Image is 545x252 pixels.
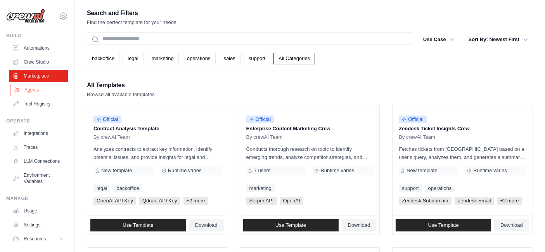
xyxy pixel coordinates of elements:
[87,53,119,64] a: backoffice
[399,116,427,123] span: Official
[396,219,491,231] a: Use Template
[273,53,315,64] a: All Categories
[246,197,277,205] span: Serper API
[399,197,451,205] span: Zendesk Subdomain
[10,84,69,96] a: Agents
[246,185,275,192] a: marketing
[494,219,529,231] a: Download
[280,197,303,205] span: OpenAI
[244,53,270,64] a: support
[399,134,435,140] span: By crewAI Team
[9,141,68,154] a: Traces
[9,98,68,110] a: Tool Registry
[407,167,437,174] span: New template
[428,222,459,228] span: Use Template
[9,42,68,54] a: Automations
[9,233,68,245] button: Resources
[9,155,68,167] a: LLM Connections
[93,125,221,133] p: Contract Analysis Template
[246,116,274,123] span: Official
[425,185,455,192] a: operations
[93,116,121,123] span: Official
[9,205,68,217] a: Usage
[497,197,522,205] span: +2 more
[93,185,110,192] a: legal
[139,197,180,205] span: Qdrant API Key
[419,33,459,47] button: Use Case
[254,167,271,174] span: 7 users
[243,219,339,231] a: Use Template
[9,70,68,82] a: Marketplace
[90,219,186,231] a: Use Template
[6,33,68,39] div: Build
[195,222,218,228] span: Download
[219,53,240,64] a: sales
[6,195,68,202] div: Manage
[246,134,283,140] span: By crewAI Team
[399,125,526,133] p: Zendesk Ticket Insights Crew
[500,222,523,228] span: Download
[93,145,221,161] p: Analyzes contracts to extract key information, identify potential issues, and provide insights fo...
[183,197,208,205] span: +2 more
[275,222,306,228] span: Use Template
[182,53,216,64] a: operations
[464,33,533,47] button: Sort By: Newest First
[399,185,422,192] a: support
[87,19,176,26] p: Find the perfect template for your needs
[93,197,136,205] span: OpenAI API Key
[9,56,68,68] a: Crew Studio
[87,8,176,19] h2: Search and Filters
[101,167,132,174] span: New template
[9,169,68,188] a: Environment Variables
[399,145,526,161] p: Fetches tickets from [GEOGRAPHIC_DATA] based on a user's query, analyzes them, and generates a su...
[6,118,68,124] div: Operate
[9,219,68,231] a: Settings
[87,80,155,91] h2: All Templates
[123,53,143,64] a: legal
[123,222,153,228] span: Use Template
[348,222,370,228] span: Download
[168,167,202,174] span: Runtime varies
[93,134,130,140] span: By crewAI Team
[6,9,45,24] img: Logo
[147,53,179,64] a: marketing
[189,219,224,231] a: Download
[455,197,494,205] span: Zendesk Email
[320,167,354,174] span: Runtime varies
[113,185,142,192] a: backoffice
[246,145,374,161] p: Conducts thorough research on topic to identify emerging trends, analyze competitor strategies, a...
[246,125,374,133] p: Enterprise Content Marketing Crew
[473,167,507,174] span: Runtime varies
[342,219,377,231] a: Download
[24,236,46,242] span: Resources
[9,127,68,140] a: Integrations
[87,91,155,98] p: Browse all available templates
